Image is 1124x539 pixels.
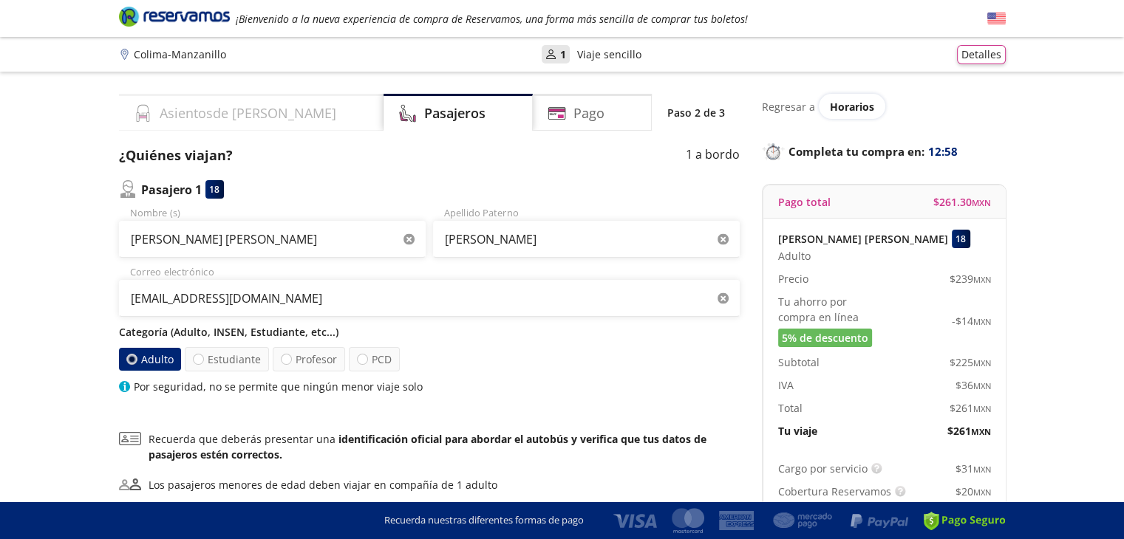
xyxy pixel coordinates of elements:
p: IVA [778,377,794,393]
label: PCD [349,347,400,371]
div: Regresar a ver horarios [762,94,1006,119]
div: Los pasajeros menores de edad deben viajar en compañía de 1 adulto [149,477,497,492]
label: Profesor [273,347,345,371]
input: Nombre (s) [119,221,426,258]
span: $ 225 [950,354,991,370]
span: Horarios [830,100,874,114]
p: Subtotal [778,354,820,370]
span: $ 31 [956,461,991,476]
div: 18 [205,180,224,199]
span: $ 239 [950,271,991,286]
small: MXN [973,403,991,414]
small: MXN [972,197,991,208]
span: $ 261.30 [933,194,991,210]
span: $ 20 [956,484,991,499]
p: Pago total [778,194,831,210]
i: Brand Logo [119,5,230,27]
p: Total [778,400,803,416]
button: English [987,10,1006,28]
input: Correo electrónico [119,280,740,317]
label: Estudiante [185,347,269,371]
small: MXN [973,380,991,391]
p: Completa tu compra en : [762,141,1006,162]
p: Por seguridad, no se permite que ningún menor viaje solo [134,379,423,394]
p: [PERSON_NAME] [PERSON_NAME] [778,231,948,247]
p: Colima - Manzanillo [134,47,226,62]
h4: Asientos de [PERSON_NAME] [160,103,336,123]
p: Recuerda nuestras diferentes formas de pago [384,513,584,528]
span: 12:58 [928,143,958,160]
p: Recuerda que deberás presentar una [149,431,740,462]
p: Cobertura Reservamos [778,484,891,499]
p: Regresar a [762,99,815,114]
h4: Pasajeros [424,103,486,123]
button: Detalles [957,45,1006,64]
span: $ 261 [950,400,991,416]
p: Tu ahorro por compra en línea [778,294,885,325]
span: Adulto [778,248,811,264]
h4: Pago [573,103,604,123]
small: MXN [973,316,991,327]
div: 18 [952,230,970,248]
small: MXN [973,464,991,475]
input: Apellido Paterno [433,221,740,258]
span: $ 261 [947,423,991,439]
p: 1 a bordo [686,145,740,165]
p: Pasajero 1 [141,181,202,199]
p: Tu viaje [778,423,817,439]
a: Brand Logo [119,5,230,32]
label: Adulto [118,348,180,371]
small: MXN [971,426,991,437]
small: MXN [973,487,991,498]
p: Categoría (Adulto, INSEN, Estudiante, etc...) [119,324,740,340]
small: MXN [973,357,991,368]
p: Precio [778,271,808,286]
p: Viaje sencillo [577,47,641,62]
em: ¡Bienvenido a la nueva experiencia de compra de Reservamos, una forma más sencilla de comprar tus... [236,12,748,26]
small: MXN [973,274,991,285]
span: 5% de descuento [782,330,868,346]
span: $ 36 [956,377,991,393]
b: identificación oficial para abordar el autobús y verifica que tus datos de pasajeros estén correc... [149,432,706,461]
p: 1 [560,47,566,62]
p: Paso 2 de 3 [667,105,725,120]
p: Cargo por servicio [778,461,868,476]
span: -$ 14 [952,313,991,329]
p: ¿Quiénes viajan? [119,145,233,165]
